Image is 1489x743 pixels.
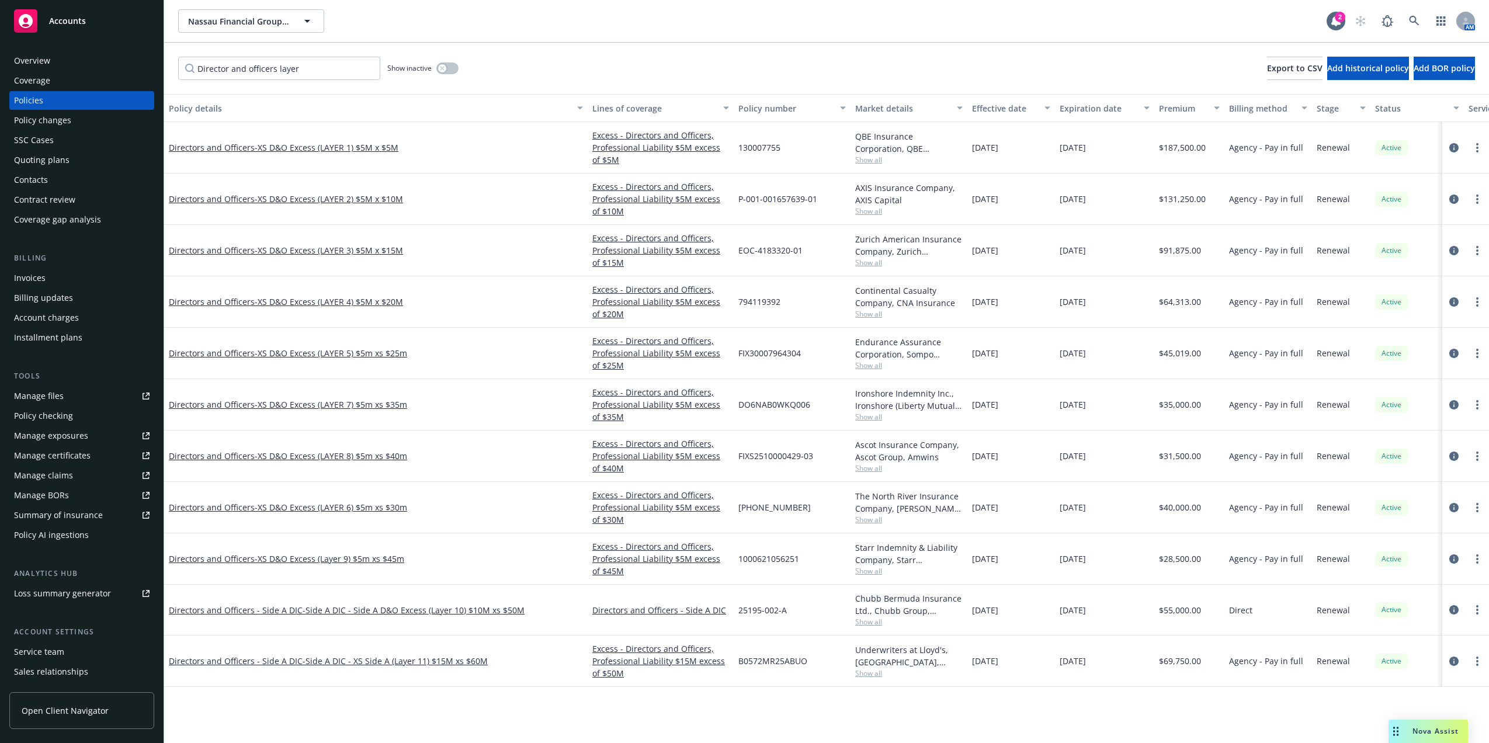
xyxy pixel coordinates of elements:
a: Directors and Officers [169,502,407,513]
div: Account settings [9,626,154,638]
a: more [1470,501,1484,515]
a: Report a Bug [1376,9,1399,33]
a: Excess - Directors and Officers, Professional Liability $5M excess of $20M [592,283,729,320]
span: Show all [855,617,963,627]
span: Renewal [1317,501,1350,513]
a: more [1470,346,1484,360]
a: Excess - Directors and Officers, Professional Liability $5M excess of $25M [592,335,729,371]
span: - XS D&O Excess (Layer 9) $5m xs $45m [255,553,404,564]
span: Nova Assist [1412,726,1459,736]
span: Renewal [1317,244,1350,256]
span: Active [1380,451,1403,461]
a: Directors and Officers [169,142,398,153]
div: Tools [9,370,154,382]
a: Excess - Directors and Officers, Professional Liability $5M excess of $30M [592,489,729,526]
span: Active [1380,245,1403,256]
span: Agency - Pay in full [1229,398,1303,411]
span: [DATE] [1060,501,1086,513]
a: Manage files [9,387,154,405]
div: Manage claims [14,466,73,485]
a: Directors and Officers [169,193,403,204]
div: Billing updates [14,289,73,307]
span: 794119392 [738,296,780,308]
a: SSC Cases [9,131,154,150]
button: Market details [851,94,967,122]
span: Nassau Financial Group, L.P. [188,15,289,27]
a: more [1470,141,1484,155]
a: circleInformation [1447,346,1461,360]
a: Contract review [9,190,154,209]
span: Add BOR policy [1414,63,1475,74]
div: Ironshore Indemnity Inc., Ironshore (Liberty Mutual), Amwins [855,387,963,412]
button: Add BOR policy [1414,57,1475,80]
a: Coverage gap analysis [9,210,154,229]
span: Renewal [1317,553,1350,565]
span: - XS D&O Excess (LAYER 7) $5m xs $35m [255,399,407,410]
span: Agency - Pay in full [1229,296,1303,308]
a: circleInformation [1447,552,1461,566]
a: circleInformation [1447,398,1461,412]
span: Active [1380,400,1403,410]
a: Policies [9,91,154,110]
button: Nassau Financial Group, L.P. [178,9,324,33]
span: Active [1380,194,1403,204]
a: Contacts [9,171,154,189]
a: Manage exposures [9,426,154,445]
span: Show all [855,360,963,370]
div: Lines of coverage [592,102,716,114]
span: $35,000.00 [1159,398,1201,411]
div: Loss summary generator [14,584,111,603]
div: Policy changes [14,111,71,130]
span: 1000621056251 [738,553,799,565]
a: Directors and Officers - Side A DIC [592,604,729,616]
button: Policy number [734,94,851,122]
a: circleInformation [1447,654,1461,668]
span: 25195-002-A [738,604,787,616]
span: [DATE] [972,450,998,462]
a: Excess - Directors and Officers, Professional Liability $5M excess of $15M [592,232,729,269]
span: Agency - Pay in full [1229,347,1303,359]
a: Quoting plans [9,151,154,169]
div: SSC Cases [14,131,54,150]
span: Renewal [1317,604,1350,616]
a: Summary of insurance [9,506,154,525]
button: Nova Assist [1389,720,1468,743]
a: Search [1403,9,1426,33]
span: $187,500.00 [1159,141,1206,154]
span: Agency - Pay in full [1229,193,1303,205]
a: Directors and Officers [169,348,407,359]
div: Billing method [1229,102,1294,114]
span: Show all [855,566,963,576]
a: Loss summary generator [9,584,154,603]
div: Status [1375,102,1446,114]
span: 130007755 [738,141,780,154]
span: [DATE] [1060,244,1086,256]
a: Excess - Directors and Officers, Professional Liability $15M excess of $50M [592,643,729,679]
span: FIX30007964304 [738,347,801,359]
div: Stage [1317,102,1353,114]
div: Policies [14,91,43,110]
span: - XS D&O Excess (LAYER 6) $5m xs $30m [255,502,407,513]
span: Add historical policy [1327,63,1409,74]
span: Accounts [49,16,86,26]
button: Stage [1312,94,1370,122]
a: Billing updates [9,289,154,307]
div: Manage exposures [14,426,88,445]
button: Expiration date [1055,94,1154,122]
a: more [1470,398,1484,412]
a: Coverage [9,71,154,90]
span: [DATE] [1060,655,1086,667]
span: - Side A DIC - Side A D&O Excess (Layer 10) $10M xs $50M [303,605,525,616]
span: Active [1380,502,1403,513]
span: Renewal [1317,141,1350,154]
div: Overview [14,51,50,70]
div: Coverage [14,71,50,90]
span: FIXS2510000429-03 [738,450,813,462]
div: Drag to move [1389,720,1403,743]
span: Renewal [1317,450,1350,462]
span: [DATE] [1060,193,1086,205]
span: [DATE] [1060,141,1086,154]
a: Directors and Officers [169,296,403,307]
a: Manage claims [9,466,154,485]
a: more [1470,295,1484,309]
